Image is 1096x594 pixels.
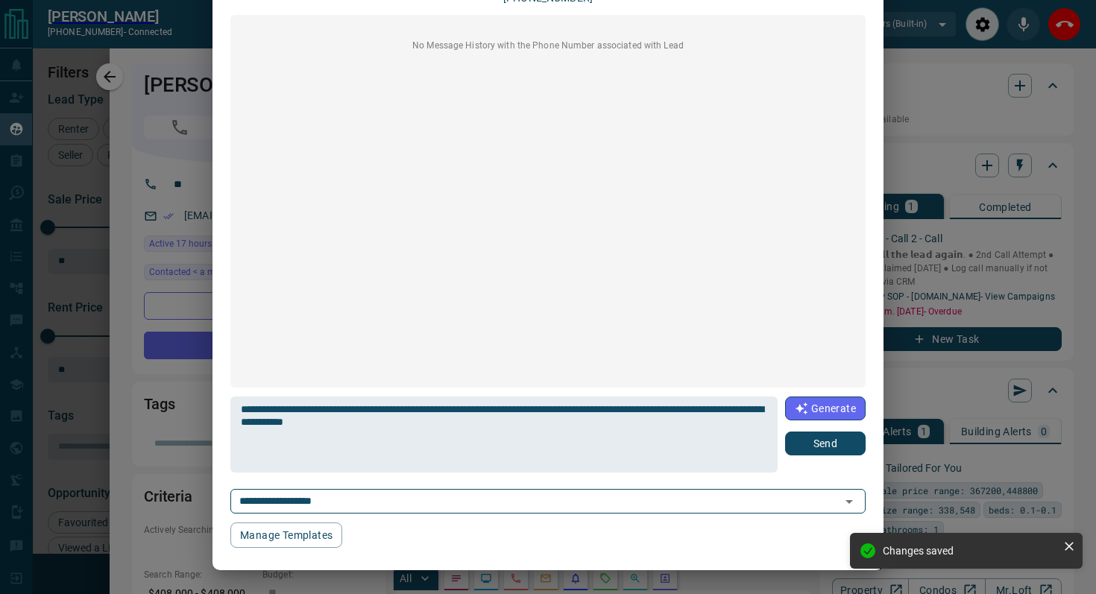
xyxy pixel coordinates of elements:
[785,396,866,420] button: Generate
[239,39,857,52] p: No Message History with the Phone Number associated with Lead
[230,522,342,548] button: Manage Templates
[839,491,860,512] button: Open
[883,545,1057,557] div: Changes saved
[785,432,866,455] button: Send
